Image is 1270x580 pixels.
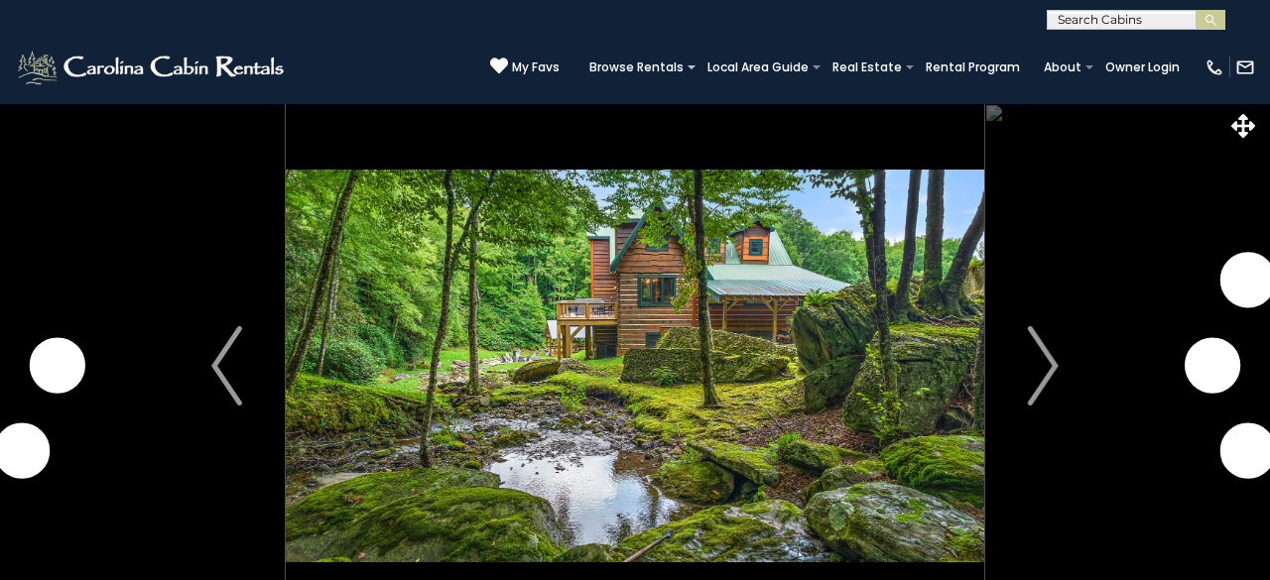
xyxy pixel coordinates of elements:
img: White-1-2.png [15,48,290,87]
span: My Favs [512,58,560,76]
img: arrow [211,326,241,406]
a: Browse Rentals [579,54,694,81]
a: Local Area Guide [698,54,819,81]
img: arrow [1028,326,1058,406]
a: My Favs [490,57,560,77]
img: mail-regular-white.png [1235,58,1255,77]
a: Owner Login [1095,54,1190,81]
a: Rental Program [916,54,1030,81]
img: phone-regular-white.png [1205,58,1224,77]
a: Real Estate [823,54,912,81]
a: About [1034,54,1091,81]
